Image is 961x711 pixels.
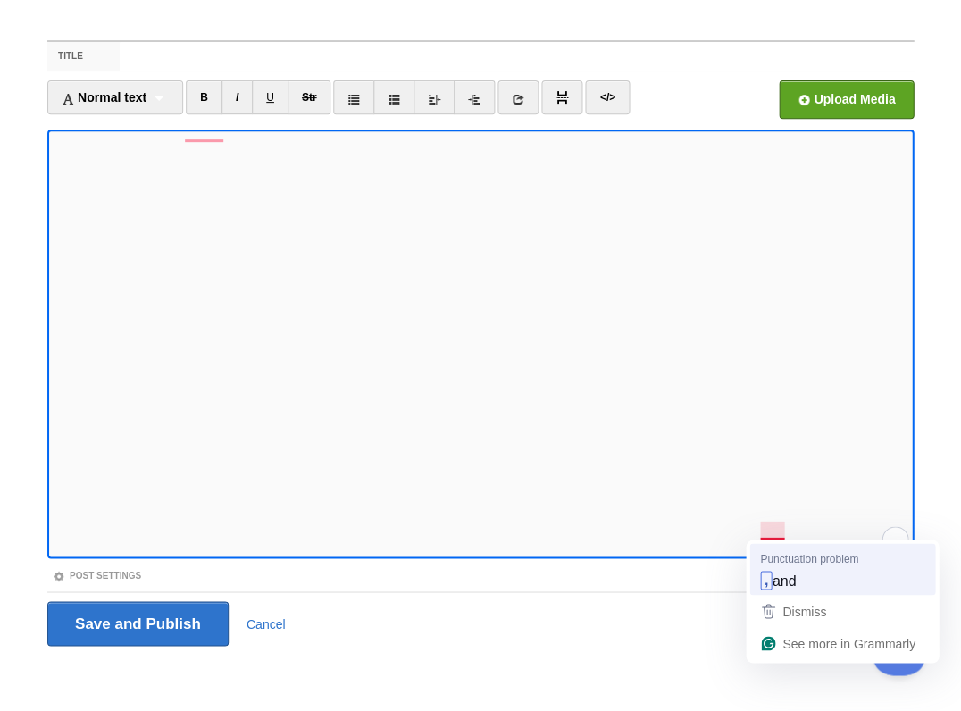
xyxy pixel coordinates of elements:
[585,80,629,114] a: </>
[47,601,229,646] input: Save and Publish
[288,80,331,114] a: Str
[186,80,222,114] a: B
[252,80,288,114] a: U
[556,91,568,104] img: pagebreak-icon.png
[47,42,120,71] label: Title
[62,90,146,105] span: Normal text
[247,616,286,631] a: Cancel
[302,91,317,104] del: Str
[221,80,253,114] a: I
[53,570,141,580] a: Post Settings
